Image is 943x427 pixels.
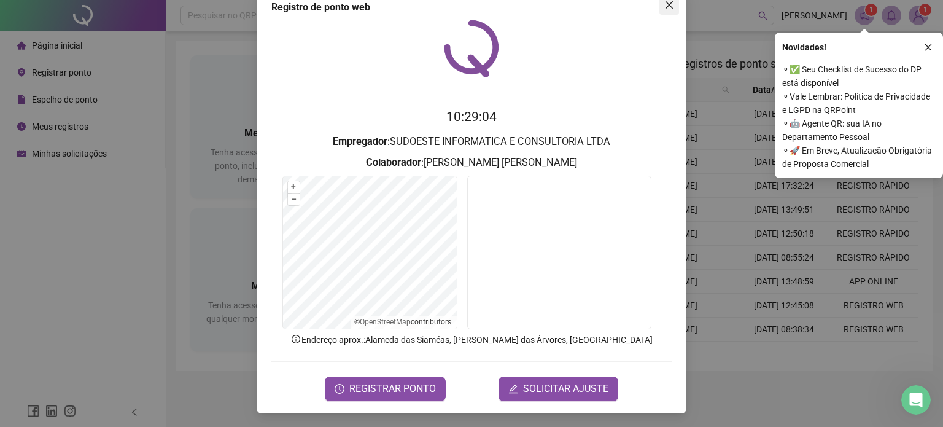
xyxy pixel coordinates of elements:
[366,157,421,168] strong: Colaborador
[360,318,411,326] a: OpenStreetMap
[288,181,300,193] button: +
[782,90,936,117] span: ⚬ Vale Lembrar: Política de Privacidade e LGPD na QRPoint
[288,194,300,205] button: –
[508,384,518,394] span: edit
[290,334,301,345] span: info-circle
[335,384,344,394] span: clock-circle
[523,382,608,396] span: SOLICITAR AJUSTE
[782,63,936,90] span: ⚬ ✅ Seu Checklist de Sucesso do DP está disponível
[325,377,446,401] button: REGISTRAR PONTO
[333,136,387,147] strong: Empregador
[901,385,931,415] iframe: Intercom live chat
[349,382,436,396] span: REGISTRAR PONTO
[782,144,936,171] span: ⚬ 🚀 Em Breve, Atualização Obrigatória de Proposta Comercial
[271,155,672,171] h3: : [PERSON_NAME] [PERSON_NAME]
[924,43,933,52] span: close
[271,134,672,150] h3: : SUDOESTE INFORMATICA E CONSULTORIA LTDA
[444,20,499,77] img: QRPoint
[782,41,826,54] span: Novidades !
[499,377,618,401] button: editSOLICITAR AJUSTE
[446,109,497,124] time: 10:29:04
[354,318,453,326] li: © contributors.
[782,117,936,144] span: ⚬ 🤖 Agente QR: sua IA no Departamento Pessoal
[271,333,672,347] p: Endereço aprox. : Alameda das Siaméas, [PERSON_NAME] das Árvores, [GEOGRAPHIC_DATA]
